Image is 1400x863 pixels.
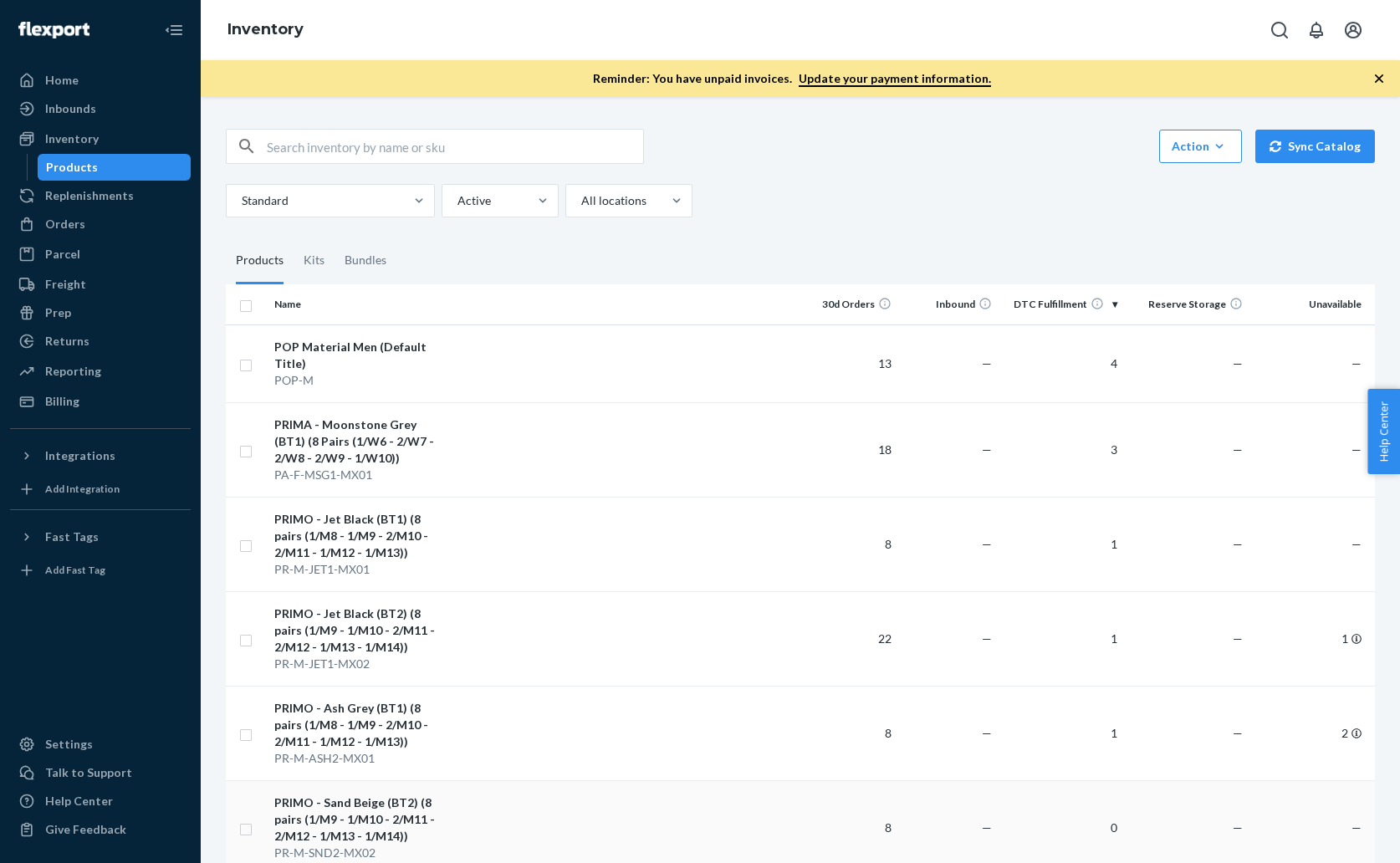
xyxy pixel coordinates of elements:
[274,656,449,672] div: PR-M-JET1-MX02
[1255,130,1375,163] button: Sync Catalog
[999,324,1124,402] td: 4
[798,497,898,591] td: 8
[10,759,191,786] button: Talk to Support
[1351,537,1362,551] span: —
[240,192,242,209] input: Standard
[45,72,79,89] div: Home
[456,192,457,209] input: Active
[1249,284,1375,324] th: Unavailable
[274,372,449,389] div: POP-M
[45,793,113,809] div: Help Center
[1300,13,1333,47] button: Open notifications
[274,845,449,861] div: PR-M-SND2-MX02
[345,237,386,284] div: Bundles
[45,130,99,147] div: Inventory
[45,246,80,263] div: Parcel
[274,750,449,767] div: PR-M-ASH2-MX01
[982,537,992,551] span: —
[799,71,991,87] a: Update your payment information.
[1233,442,1243,457] span: —
[10,328,191,355] a: Returns
[267,130,643,163] input: Search inventory by name or sku
[10,388,191,415] a: Billing
[38,154,192,181] a: Products
[1249,686,1375,780] td: 2
[1124,284,1249,324] th: Reserve Storage
[274,794,449,845] div: PRIMO - Sand Beige (BT2) (8 pairs (1/M9 - 1/M10 - 2/M11 - 2/M12 - 1/M13 - 1/M14))
[10,557,191,584] a: Add Fast Tag
[45,333,89,350] div: Returns
[10,731,191,758] a: Settings
[45,736,93,753] div: Settings
[45,529,99,545] div: Fast Tags
[982,820,992,835] span: —
[45,447,115,464] div: Integrations
[898,284,999,324] th: Inbound
[10,523,191,550] button: Fast Tags
[18,22,89,38] img: Flexport logo
[45,482,120,496] div: Add Integration
[1159,130,1242,163] button: Action
[580,192,581,209] input: All locations
[39,12,74,27] span: Chat
[999,497,1124,591] td: 1
[45,304,71,321] div: Prep
[593,70,991,87] p: Reminder: You have unpaid invoices.
[798,402,898,497] td: 18
[274,561,449,578] div: PR-M-JET1-MX01
[10,182,191,209] a: Replenishments
[274,700,449,750] div: PRIMO - Ash Grey (BT1) (8 pairs (1/M8 - 1/M9 - 2/M10 - 2/M11 - 1/M12 - 1/M13))
[1172,138,1229,155] div: Action
[10,241,191,268] a: Parcel
[1367,389,1400,474] button: Help Center
[798,324,898,402] td: 13
[982,442,992,457] span: —
[1233,631,1243,646] span: —
[274,339,449,372] div: POP Material Men (Default Title)
[10,95,191,122] a: Inbounds
[1336,13,1370,47] button: Open account menu
[1263,13,1296,47] button: Open Search Box
[10,788,191,814] a: Help Center
[45,563,105,577] div: Add Fast Tag
[798,284,898,324] th: 30d Orders
[304,237,324,284] div: Kits
[45,100,96,117] div: Inbounds
[999,402,1124,497] td: 3
[1233,356,1243,370] span: —
[982,726,992,740] span: —
[798,591,898,686] td: 22
[268,284,456,324] th: Name
[46,159,98,176] div: Products
[45,276,86,293] div: Freight
[1233,726,1243,740] span: —
[274,416,449,467] div: PRIMA - Moonstone Grey (BT1) (8 Pairs (1/W6 - 2/W7 - 2/W8 - 2/W9 - 1/W10))
[274,467,449,483] div: PA-F-MSG1-MX01
[1249,591,1375,686] td: 1
[1351,356,1362,370] span: —
[45,187,134,204] div: Replenishments
[10,125,191,152] a: Inventory
[10,816,191,843] button: Give Feedback
[10,476,191,503] a: Add Integration
[274,511,449,561] div: PRIMO - Jet Black (BT1) (8 pairs (1/M8 - 1/M9 - 2/M10 - 2/M11 - 1/M12 - 1/M13))
[236,237,284,284] div: Products
[999,686,1124,780] td: 1
[982,631,992,646] span: —
[1351,820,1362,835] span: —
[999,284,1124,324] th: DTC Fulfillment
[45,363,101,380] div: Reporting
[1233,820,1243,835] span: —
[157,13,191,47] button: Close Navigation
[10,358,191,385] a: Reporting
[214,6,317,54] ol: breadcrumbs
[10,67,191,94] a: Home
[10,271,191,298] a: Freight
[999,591,1124,686] td: 1
[982,356,992,370] span: —
[45,764,132,781] div: Talk to Support
[798,686,898,780] td: 8
[45,393,79,410] div: Billing
[10,442,191,469] button: Integrations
